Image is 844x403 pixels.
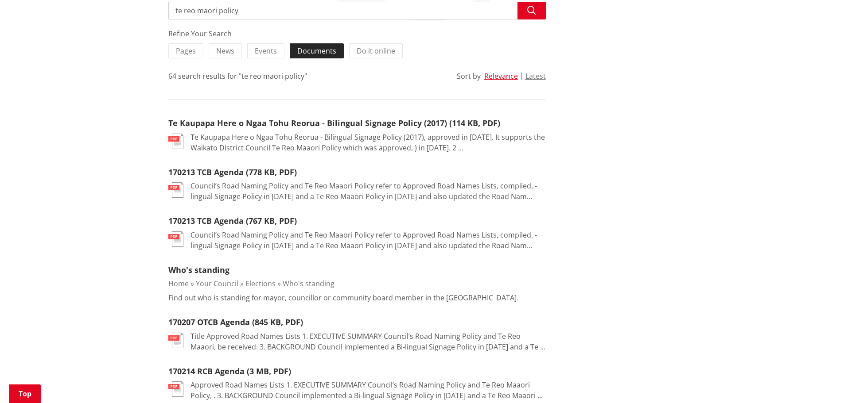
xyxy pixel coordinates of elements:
[484,72,518,80] button: Relevance
[168,2,546,19] input: Search input
[457,71,481,81] div: Sort by
[168,292,518,303] p: Find out who is standing for mayor, councillor or community board member in the [GEOGRAPHIC_DATA].
[283,279,334,288] a: Who's standing
[176,46,196,56] span: Pages
[168,215,297,226] a: 170213 TCB Agenda (767 KB, PDF)
[168,366,291,376] a: 170214 RCB Agenda (3 MB, PDF)
[168,71,307,81] div: 64 search results for "te reo maori policy"
[196,279,238,288] a: Your Council
[191,132,546,153] p: Te Kaupapa Here o Ngaa Tohu Reorua - Bilingual Signage Policy (2017), approved in [DATE]. It supp...
[168,317,303,327] a: 170207 OTCB Agenda (845 KB, PDF)
[255,46,277,56] span: Events
[525,72,546,80] button: Latest
[191,331,546,352] p: Title Approved Road Names Lists 1. EXECUTIVE SUMMARY Council’s Road Naming Policy and Te Reo Maao...
[168,118,500,128] a: Te Kaupapa Here o Ngaa Tohu Reorua - Bilingual Signage Policy (2017) (114 KB, PDF)
[168,182,183,198] img: document-pdf.svg
[191,380,546,401] p: Approved Road Names Lists 1. EXECUTIVE SUMMARY Council’s Road Naming Policy and Te Reo Maaori Pol...
[297,46,336,56] span: Documents
[168,28,546,39] div: Refine Your Search
[168,279,189,288] a: Home
[168,333,183,348] img: document-pdf.svg
[191,230,546,251] p: Council’s Road Naming Policy and Te Reo Maaori Policy refer to Approved Road Names Lists, compile...
[168,167,297,177] a: 170213 TCB Agenda (778 KB, PDF)
[9,384,41,403] a: Top
[168,231,183,247] img: document-pdf.svg
[357,46,395,56] span: Do it online
[168,265,229,275] a: Who's standing
[803,366,835,398] iframe: Messenger Launcher
[245,279,276,288] a: Elections
[168,381,183,397] img: document-pdf.svg
[168,134,183,149] img: document-pdf.svg
[216,46,234,56] span: News
[191,180,546,202] p: Council’s Road Naming Policy and Te Reo Maaori Policy refer to Approved Road Names Lists, compile...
